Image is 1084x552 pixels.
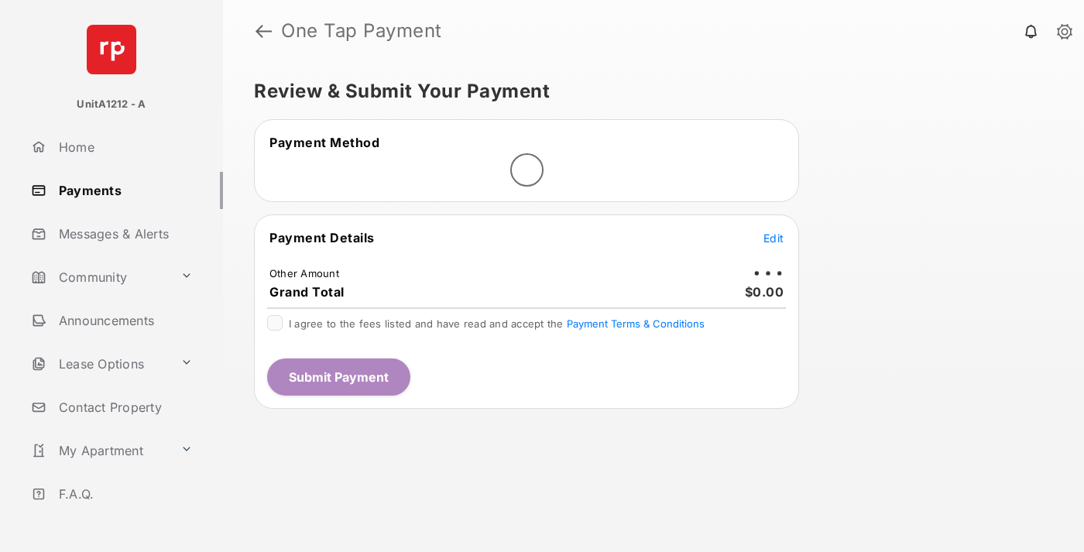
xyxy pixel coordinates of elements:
[25,259,174,296] a: Community
[25,345,174,382] a: Lease Options
[77,97,146,112] p: UnitA1212 - A
[281,22,442,40] strong: One Tap Payment
[763,230,784,245] button: Edit
[269,230,375,245] span: Payment Details
[25,475,223,513] a: F.A.Q.
[289,317,705,330] span: I agree to the fees listed and have read and accept the
[269,284,345,300] span: Grand Total
[763,231,784,245] span: Edit
[269,135,379,150] span: Payment Method
[567,317,705,330] button: I agree to the fees listed and have read and accept the
[25,432,174,469] a: My Apartment
[267,358,410,396] button: Submit Payment
[745,284,784,300] span: $0.00
[25,172,223,209] a: Payments
[254,82,1041,101] h5: Review & Submit Your Payment
[25,215,223,252] a: Messages & Alerts
[25,302,223,339] a: Announcements
[87,25,136,74] img: svg+xml;base64,PHN2ZyB4bWxucz0iaHR0cDovL3d3dy53My5vcmcvMjAwMC9zdmciIHdpZHRoPSI2NCIgaGVpZ2h0PSI2NC...
[269,266,340,280] td: Other Amount
[25,389,223,426] a: Contact Property
[25,129,223,166] a: Home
